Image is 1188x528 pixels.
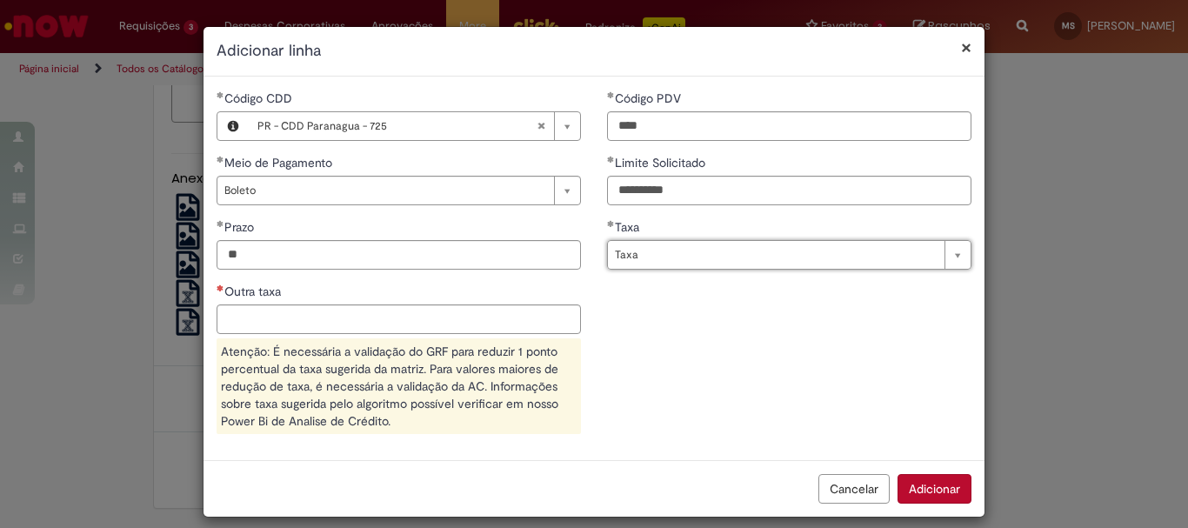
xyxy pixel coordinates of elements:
[615,219,643,235] span: Taxa
[607,156,615,163] span: Obrigatório Preenchido
[224,177,545,204] span: Boleto
[249,112,580,140] a: PR - CDD Paranagua - 725Limpar campo Código CDD
[217,112,249,140] button: Código CDD, Visualizar este registro PR - CDD Paranagua - 725
[224,155,336,170] span: Meio de Pagamento
[217,40,971,63] h2: Adicionar linha
[607,220,615,227] span: Obrigatório Preenchido
[217,156,224,163] span: Obrigatório Preenchido
[615,90,684,106] span: Código PDV
[224,284,284,299] span: Outra taxa
[607,91,615,98] span: Obrigatório Preenchido
[217,304,581,334] input: Outra taxa
[217,91,224,98] span: Obrigatório Preenchido
[224,90,296,106] span: Necessários - Código CDD
[217,338,581,434] div: Atenção: É necessária a validação do GRF para reduzir 1 ponto percentual da taxa sugerida da matr...
[607,176,971,205] input: Limite Solicitado
[257,112,537,140] span: PR - CDD Paranagua - 725
[224,219,257,235] span: Prazo
[898,474,971,504] button: Adicionar
[615,241,936,269] span: Taxa
[217,240,581,270] input: Prazo
[607,111,971,141] input: Código PDV
[961,38,971,57] button: Fechar modal
[615,155,709,170] span: Limite Solicitado
[217,220,224,227] span: Obrigatório Preenchido
[818,474,890,504] button: Cancelar
[528,112,554,140] abbr: Limpar campo Código CDD
[217,284,224,291] span: Necessários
